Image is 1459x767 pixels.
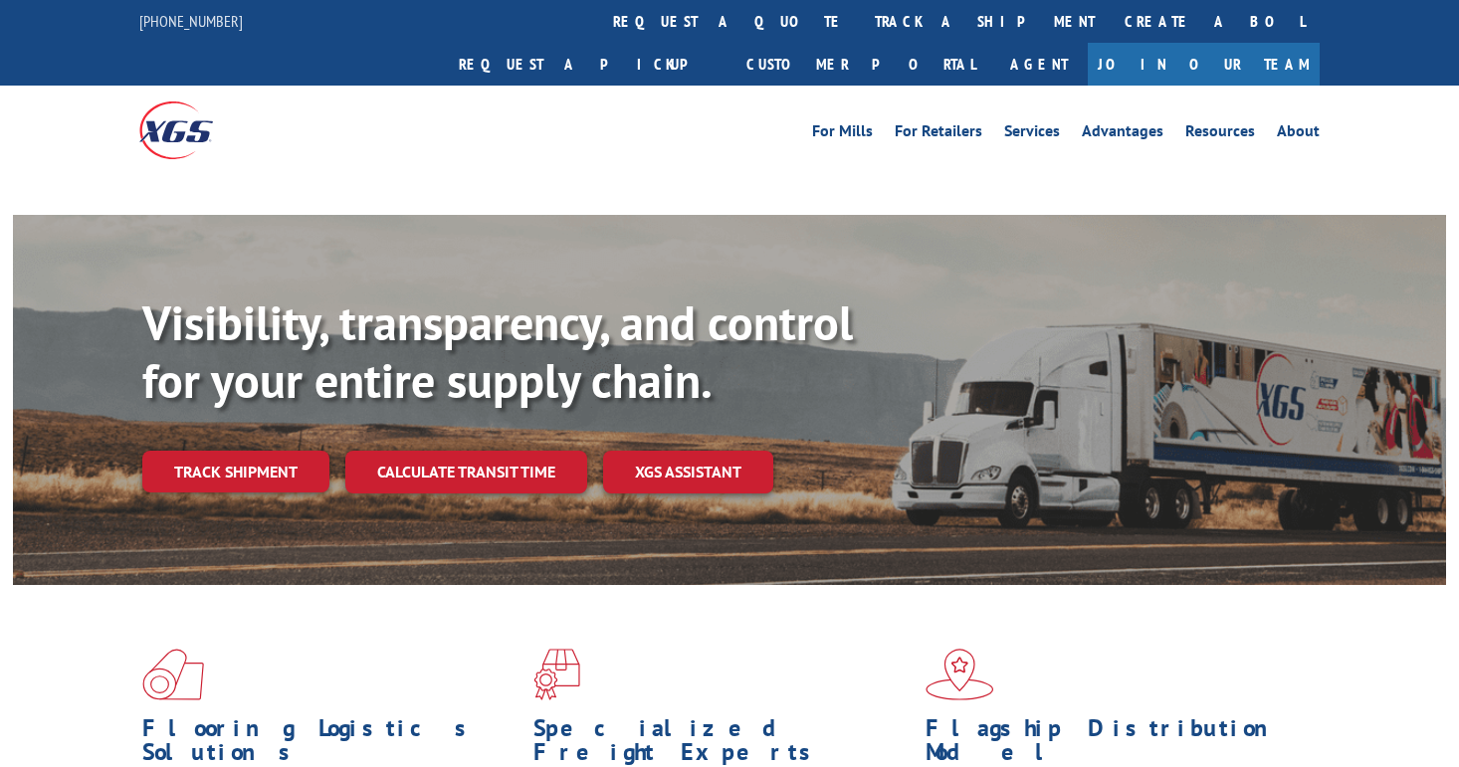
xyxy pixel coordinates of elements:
[1277,123,1320,145] a: About
[345,451,587,493] a: Calculate transit time
[1004,123,1060,145] a: Services
[1088,43,1320,86] a: Join Our Team
[142,451,329,492] a: Track shipment
[444,43,731,86] a: Request a pickup
[142,649,204,700] img: xgs-icon-total-supply-chain-intelligence-red
[895,123,982,145] a: For Retailers
[142,291,853,411] b: Visibility, transparency, and control for your entire supply chain.
[812,123,873,145] a: For Mills
[990,43,1088,86] a: Agent
[1185,123,1255,145] a: Resources
[533,649,580,700] img: xgs-icon-focused-on-flooring-red
[139,11,243,31] a: [PHONE_NUMBER]
[1082,123,1163,145] a: Advantages
[603,451,773,493] a: XGS ASSISTANT
[926,649,994,700] img: xgs-icon-flagship-distribution-model-red
[731,43,990,86] a: Customer Portal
